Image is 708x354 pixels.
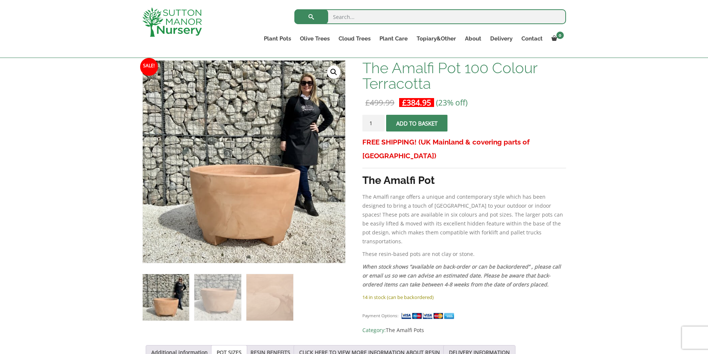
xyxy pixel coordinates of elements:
h1: The Amalfi Pot 100 Colour Terracotta [362,60,566,91]
strong: The Amalfi Pot [362,174,435,186]
a: Plant Pots [259,33,295,44]
a: View full-screen image gallery [327,65,340,79]
h3: FREE SHIPPING! (UK Mainland & covering parts of [GEOGRAPHIC_DATA]) [362,135,566,163]
button: Add to basket [386,115,447,131]
img: logo [142,7,202,37]
bdi: 384.95 [402,97,431,108]
p: The Amalfi range offers a unique and contemporary style which has been designed to bring a touch ... [362,192,566,246]
img: The Amalfi Pot 100 Colour Terracotta - Image 3 [246,274,293,321]
input: Product quantity [362,115,385,131]
a: Olive Trees [295,33,334,44]
a: Cloud Trees [334,33,375,44]
input: Search... [294,9,566,24]
span: Sale! [140,58,158,76]
a: The Amalfi Pots [386,327,424,334]
p: These resin-based pots are not clay or stone. [362,250,566,259]
span: (23% off) [436,97,468,108]
span: 0 [556,32,564,39]
span: £ [402,97,407,108]
a: Plant Care [375,33,412,44]
a: Topiary&Other [412,33,460,44]
img: payment supported [401,312,457,320]
img: The Amalfi Pot 100 Colour Terracotta [143,274,189,321]
p: 14 in stock (can be backordered) [362,293,566,302]
small: Payment Options: [362,313,398,318]
em: When stock shows “available on back-order or can be backordered” , please call or email us so we ... [362,263,561,288]
span: £ [365,97,370,108]
span: Category: [362,326,566,335]
a: Delivery [486,33,517,44]
bdi: 499.99 [365,97,394,108]
img: The Amalfi Pot 100 Colour Terracotta - Image 2 [194,274,241,321]
a: About [460,33,486,44]
a: Contact [517,33,547,44]
a: 0 [547,33,566,44]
